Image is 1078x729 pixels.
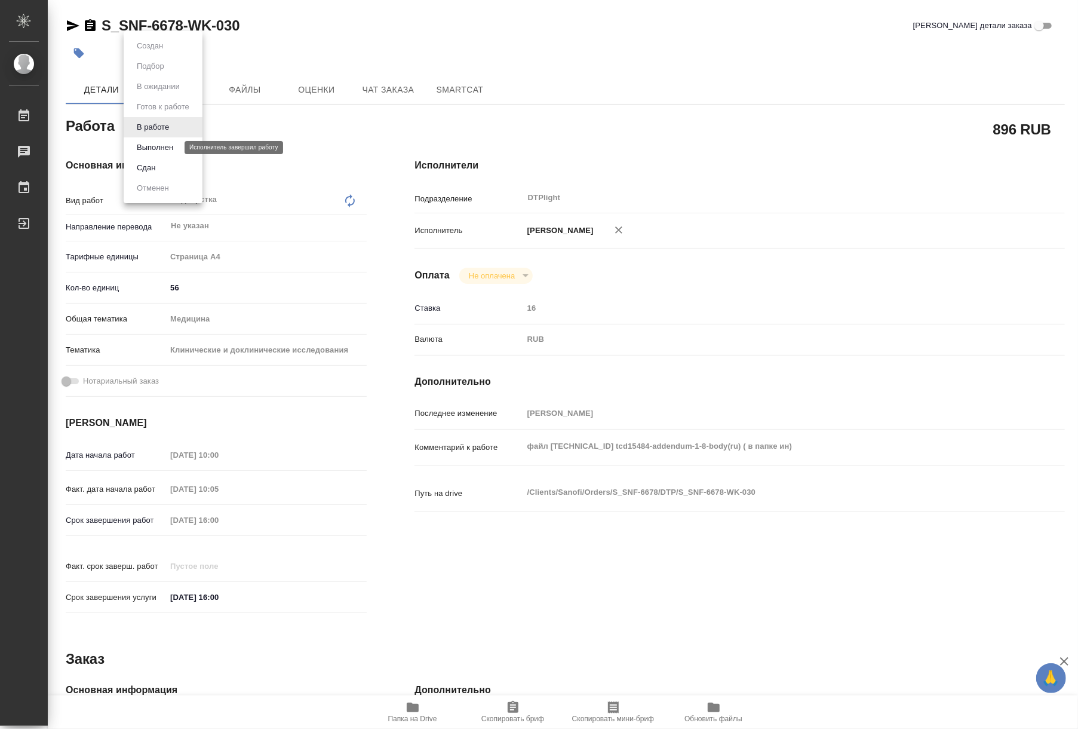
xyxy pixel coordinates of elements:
button: Готов к работе [133,100,193,114]
button: Создан [133,39,167,53]
button: Подбор [133,60,168,73]
button: Выполнен [133,141,177,154]
button: В ожидании [133,80,183,93]
button: В работе [133,121,173,134]
button: Сдан [133,161,159,174]
button: Отменен [133,182,173,195]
